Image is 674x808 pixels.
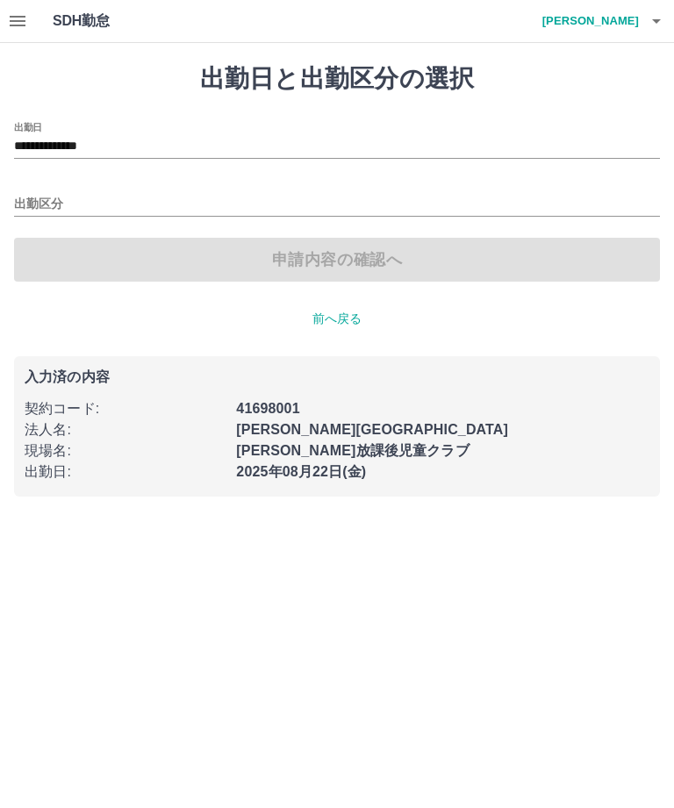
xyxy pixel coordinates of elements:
h1: 出勤日と出勤区分の選択 [14,64,660,94]
p: 契約コード : [25,398,226,419]
p: 現場名 : [25,440,226,461]
b: [PERSON_NAME][GEOGRAPHIC_DATA] [236,422,508,437]
p: 法人名 : [25,419,226,440]
p: 出勤日 : [25,461,226,483]
label: 出勤日 [14,120,42,133]
b: 2025年08月22日(金) [236,464,366,479]
p: 入力済の内容 [25,370,649,384]
p: 前へ戻る [14,310,660,328]
b: 41698001 [236,401,299,416]
b: [PERSON_NAME]放課後児童クラブ [236,443,469,458]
